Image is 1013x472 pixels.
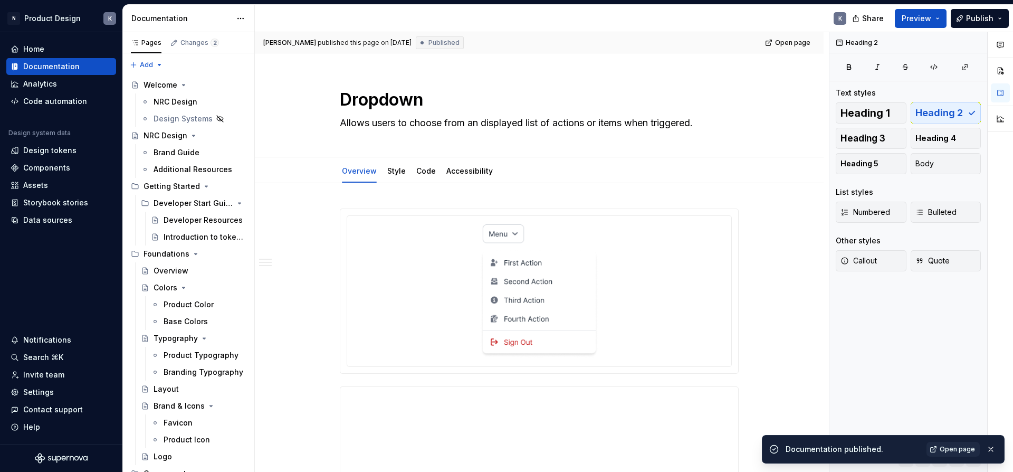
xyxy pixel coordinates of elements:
[137,110,250,127] a: Design Systems
[127,58,166,72] button: Add
[23,44,44,54] div: Home
[8,129,71,137] div: Design system data
[147,414,250,431] a: Favicon
[387,166,406,175] a: Style
[915,256,950,266] span: Quote
[140,61,153,69] span: Add
[911,250,981,271] button: Quote
[902,13,931,24] span: Preview
[2,7,120,30] button: NProduct DesignK
[966,13,993,24] span: Publish
[154,266,188,276] div: Overview
[342,166,377,175] a: Overview
[6,212,116,229] a: Data sources
[144,181,200,192] div: Getting Started
[263,39,316,47] span: [PERSON_NAME]
[137,144,250,161] a: Brand Guide
[164,299,214,310] div: Product Color
[338,159,381,182] div: Overview
[137,262,250,279] a: Overview
[147,347,250,364] a: Product Typography
[836,88,876,98] div: Text styles
[23,96,87,107] div: Code automation
[338,115,737,131] textarea: Allows users to choose from an displayed list of actions or items when triggered.
[23,197,88,208] div: Storybook stories
[137,381,250,398] a: Layout
[840,256,877,266] span: Callout
[144,249,189,259] div: Foundations
[147,431,250,448] a: Product Icon
[926,442,980,457] a: Open page
[137,330,250,347] a: Typography
[154,164,232,175] div: Additional Resources
[164,215,243,225] div: Developer Resources
[154,97,197,107] div: NRC Design
[775,39,810,47] span: Open page
[164,435,210,445] div: Product Icon
[23,145,77,156] div: Design tokens
[915,133,956,144] span: Heading 4
[940,445,975,454] span: Open page
[762,35,815,50] a: Open page
[23,422,40,432] div: Help
[154,333,198,344] div: Typography
[836,128,906,149] button: Heading 3
[137,161,250,178] a: Additional Resources
[383,159,410,182] div: Style
[23,335,71,345] div: Notifications
[6,75,116,92] a: Analytics
[915,158,934,169] span: Body
[836,153,906,174] button: Heading 5
[847,9,891,28] button: Share
[23,180,48,191] div: Assets
[131,39,161,47] div: Pages
[180,39,219,47] div: Changes
[23,215,72,225] div: Data sources
[154,401,205,411] div: Brand & Icons
[154,384,179,394] div: Layout
[137,195,250,212] div: Developer Start Guide
[164,350,238,361] div: Product Typography
[6,142,116,159] a: Design tokens
[144,130,187,141] div: NRC Design
[911,153,981,174] button: Body
[154,147,199,158] div: Brand Guide
[137,448,250,465] a: Logo
[786,444,920,455] div: Documentation published.
[137,93,250,110] a: NRC Design
[836,250,906,271] button: Callout
[951,9,1009,28] button: Publish
[164,232,244,242] div: Introduction to tokens
[127,127,250,144] a: NRC Design
[6,58,116,75] a: Documentation
[836,202,906,223] button: Numbered
[840,133,885,144] span: Heading 3
[6,332,116,348] button: Notifications
[147,313,250,330] a: Base Colors
[23,404,83,415] div: Contact support
[23,387,54,398] div: Settings
[6,366,116,383] a: Invite team
[318,39,412,47] div: published this page on [DATE]
[127,246,250,262] div: Foundations
[137,398,250,414] a: Brand & Icons
[6,159,116,176] a: Components
[147,296,250,313] a: Product Color
[6,384,116,401] a: Settings
[144,80,177,90] div: Welcome
[147,212,250,229] a: Developer Resources
[154,451,172,462] div: Logo
[840,108,890,118] span: Heading 1
[164,316,208,327] div: Base Colors
[154,282,177,293] div: Colors
[35,453,88,464] svg: Supernova Logo
[416,166,436,175] a: Code
[412,159,440,182] div: Code
[147,364,250,381] a: Branding Typography
[24,13,81,24] div: Product Design
[338,87,737,112] textarea: Dropdown
[836,235,881,246] div: Other styles
[6,401,116,418] button: Contact support
[23,352,63,363] div: Search ⌘K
